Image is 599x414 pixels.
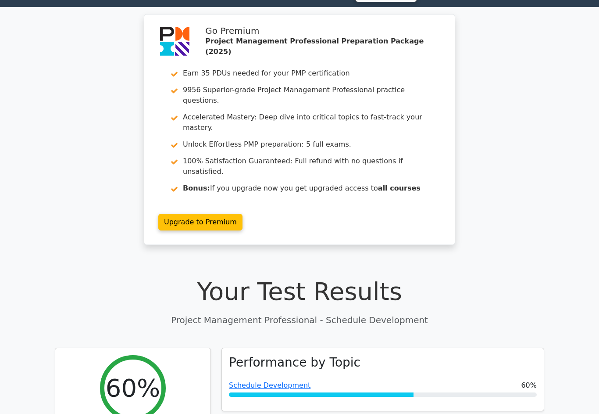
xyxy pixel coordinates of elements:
h3: Performance by Topic [229,355,360,370]
span: 60% [521,380,537,391]
h2: 60% [106,373,160,403]
h1: Your Test Results [55,277,544,306]
a: Upgrade to Premium [158,214,242,230]
p: Project Management Professional - Schedule Development [55,313,544,327]
a: Schedule Development [229,381,310,389]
